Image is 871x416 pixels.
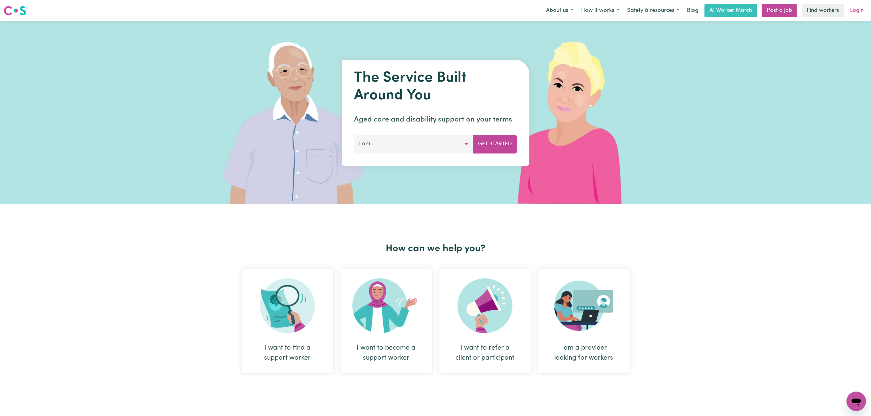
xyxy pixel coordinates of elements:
[242,269,333,373] div: I want to find a support worker
[260,278,315,333] img: Search
[238,243,633,255] h2: How can we help you?
[473,135,517,153] button: Get Started
[4,5,26,16] img: Careseekers logo
[847,392,866,411] iframe: Button to launch messaging window, conversation in progress
[846,4,867,17] a: Login
[354,135,473,153] button: I am...
[802,4,844,17] a: Find workers
[352,278,420,333] img: Become Worker
[762,4,797,17] a: Post a job
[623,4,683,17] button: Safety & resources
[439,269,531,373] div: I want to refer a client or participant
[4,4,26,18] a: Careseekers logo
[355,343,417,363] div: I want to become a support worker
[341,269,432,373] div: I want to become a support worker
[256,343,319,363] div: I want to find a support worker
[538,269,630,373] div: I am a provider looking for workers
[705,4,757,17] a: AI Worker Match
[354,69,517,104] h1: The Service Built Around You
[542,4,577,17] button: About us
[554,278,613,333] img: Provider
[354,114,517,125] p: Aged care and disability support on your terms
[454,343,516,363] div: I want to refer a client or participant
[683,4,702,17] a: Blog
[553,343,615,363] div: I am a provider looking for workers
[577,4,623,17] button: How it works
[458,278,512,333] img: Refer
